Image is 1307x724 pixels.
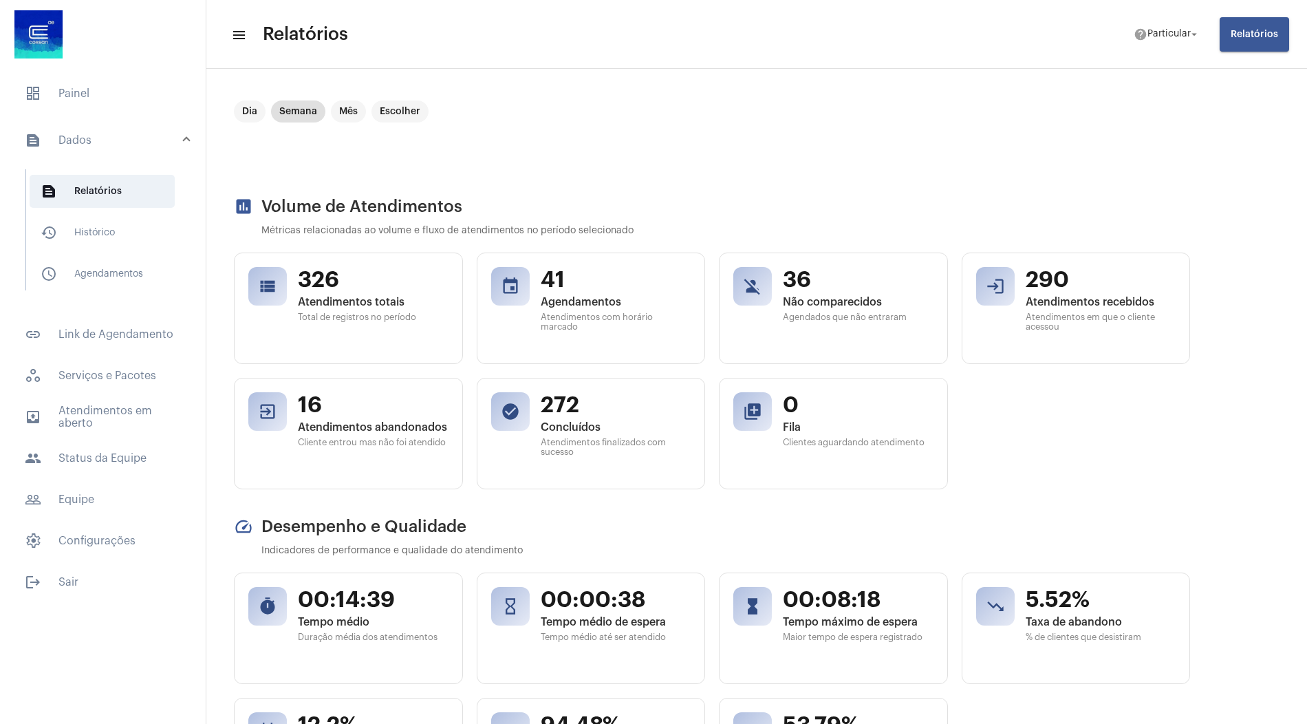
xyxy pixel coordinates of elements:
span: Atendimentos abandonados [298,421,449,434]
p: Métricas relacionadas ao volume e fluxo de atendimentos no período selecionado [261,226,1190,236]
mat-icon: queue [743,402,762,421]
span: Fila [783,421,933,434]
span: Atendimentos finalizados com sucesso [541,438,691,457]
span: % de clientes que desistiram [1026,632,1176,642]
mat-icon: hourglass_empty [501,597,520,616]
span: Sair [14,566,192,599]
mat-icon: sidenav icon [25,132,41,149]
span: Particular [1147,30,1191,39]
span: Tempo médio até ser atendido [541,632,691,642]
mat-icon: sidenav icon [25,450,41,467]
mat-icon: sidenav icon [41,183,57,200]
span: Maior tempo de espera registrado [783,632,933,642]
mat-icon: view_list [258,277,277,296]
span: Configurações [14,524,192,557]
span: 326 [298,267,449,293]
span: Cliente entrou mas não foi atendido [298,438,449,447]
mat-icon: arrow_drop_down [1188,28,1200,41]
span: Atendimentos com horário marcado [541,312,691,332]
span: 272 [541,392,691,418]
mat-chip: Escolher [371,100,429,123]
span: Não comparecidos [783,296,933,308]
mat-chip: Dia [234,100,266,123]
mat-icon: hourglass_full [743,597,762,616]
span: Histórico [30,216,175,249]
mat-chip: Mês [331,100,366,123]
span: 5.52% [1026,587,1176,613]
mat-icon: sidenav icon [25,326,41,343]
span: sidenav icon [25,533,41,549]
mat-icon: timer [258,597,277,616]
span: Link de Agendamento [14,318,192,351]
mat-icon: exit_to_app [258,402,277,421]
span: 00:00:38 [541,587,691,613]
button: Particular [1125,21,1209,48]
span: Agendamentos [541,296,691,308]
span: Tempo médio de espera [541,616,691,628]
mat-icon: trending_down [986,597,1005,616]
p: Indicadores de performance e qualidade do atendimento [261,546,1190,556]
mat-expansion-panel-header: sidenav iconDados [8,118,206,162]
div: sidenav iconDados [8,162,206,310]
span: 0 [783,392,933,418]
span: Agendamentos [30,257,175,290]
mat-icon: sidenav icon [41,266,57,282]
span: 290 [1026,267,1176,293]
span: Concluídos [541,421,691,434]
mat-icon: sidenav icon [25,409,41,425]
button: Relatórios [1220,17,1289,52]
mat-icon: speed [234,517,253,536]
span: Taxa de abandono [1026,616,1176,628]
span: Serviços e Pacotes [14,359,192,392]
span: 16 [298,392,449,418]
span: Atendimentos totais [298,296,449,308]
span: Relatórios [263,23,348,45]
span: Atendimentos recebidos [1026,296,1176,308]
span: sidenav icon [25,85,41,102]
mat-chip: Semana [271,100,325,123]
span: 00:14:39 [298,587,449,613]
span: Atendimentos em que o cliente acessou [1026,312,1176,332]
span: 00:08:18 [783,587,933,613]
span: Equipe [14,483,192,516]
mat-icon: person_off [743,277,762,296]
mat-icon: sidenav icon [41,224,57,241]
mat-icon: sidenav icon [25,491,41,508]
span: Tempo médio [298,616,449,628]
mat-icon: sidenav icon [231,27,245,43]
img: d4669ae0-8c07-2337-4f67-34b0df7f5ae4.jpeg [11,7,66,62]
span: Atendimentos em aberto [14,401,192,434]
span: Agendados que não entraram [783,312,933,322]
mat-panel-title: Dados [25,132,184,149]
span: Total de registros no período [298,312,449,322]
mat-icon: help [1134,28,1147,41]
span: 41 [541,267,691,293]
span: Painel [14,77,192,110]
mat-icon: event [501,277,520,296]
h2: Volume de Atendimentos [234,197,1190,216]
span: Duração média dos atendimentos [298,632,449,642]
span: Status da Equipe [14,442,192,475]
span: 36 [783,267,933,293]
mat-icon: assessment [234,197,253,216]
mat-icon: sidenav icon [25,574,41,590]
span: Relatórios [30,175,175,208]
mat-icon: check_circle [501,402,520,421]
span: sidenav icon [25,368,41,384]
span: Relatórios [1231,30,1278,39]
span: Clientes aguardando atendimento [783,438,933,447]
mat-icon: login [986,277,1005,296]
span: Tempo máximo de espera [783,616,933,628]
h2: Desempenho e Qualidade [234,517,1190,536]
